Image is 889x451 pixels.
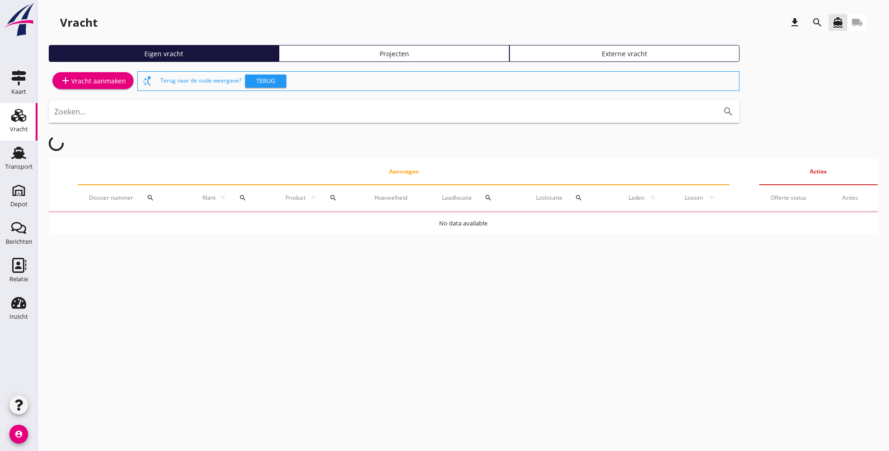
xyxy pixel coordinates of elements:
i: arrow_upward [217,194,229,202]
div: Transport [5,164,33,170]
i: directions_boat [832,17,844,28]
span: Klant [201,194,217,202]
div: Laadlocatie [442,187,514,209]
i: search [485,194,492,202]
span: Laden [626,194,647,202]
i: local_shipping [852,17,863,28]
i: add [60,75,71,86]
div: Terug naar de oude weergave? [160,72,735,90]
i: account_circle [9,425,28,443]
div: Terug [249,76,283,86]
input: Zoeken... [54,104,708,119]
i: search [575,194,583,202]
div: Loslocatie [536,187,603,209]
img: logo-small.a267ee39.svg [2,2,36,37]
div: Hoeveelheid [374,194,419,202]
button: Terug [245,75,286,88]
i: search [239,194,247,202]
div: Offerte status [770,194,820,202]
div: Vracht [60,15,97,30]
div: Vracht [10,126,28,132]
div: Externe vracht [514,49,735,59]
span: Product [283,194,307,202]
i: search [147,194,154,202]
a: Vracht aanmaken [52,72,134,89]
div: Eigen vracht [53,49,275,59]
i: arrow_upward [307,194,319,202]
i: arrow_upward [706,194,719,202]
th: Acties [759,158,878,185]
a: Externe vracht [509,45,740,62]
div: Projecten [283,49,505,59]
div: Relatie [9,276,28,282]
div: Berichten [6,239,32,245]
div: Acties [842,194,867,202]
th: Aanvragen [78,158,730,185]
span: Lossen [682,194,706,202]
a: Projecten [279,45,509,62]
div: Depot [10,201,28,207]
i: download [789,17,800,28]
i: search [723,106,734,117]
a: Eigen vracht [49,45,279,62]
div: Dossier nummer [89,187,178,209]
i: search [812,17,823,28]
i: switch_access_shortcut [142,75,153,87]
td: No data available [49,212,878,235]
div: Inzicht [9,314,28,320]
i: search [329,194,337,202]
i: arrow_upward [647,194,659,202]
div: Vracht aanmaken [60,75,126,86]
div: Kaart [11,89,26,95]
